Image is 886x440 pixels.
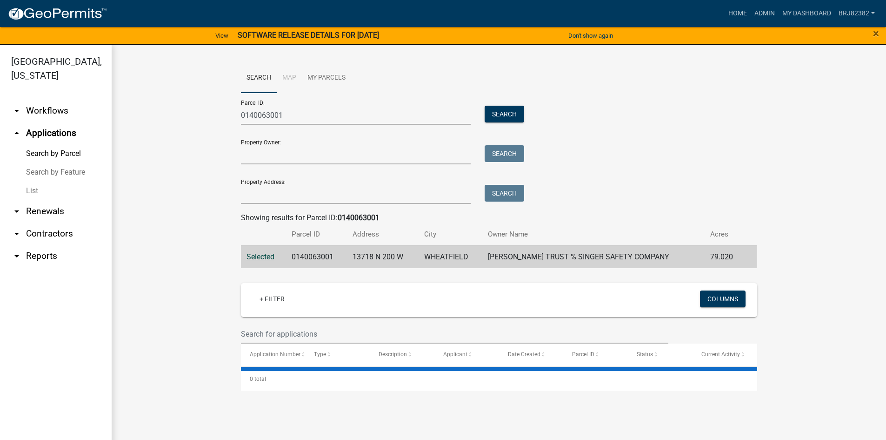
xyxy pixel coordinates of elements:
[482,223,705,245] th: Owner Name
[835,5,879,22] a: brj82382
[701,351,740,358] span: Current Activity
[485,106,524,122] button: Search
[286,223,347,245] th: Parcel ID
[508,351,540,358] span: Date Created
[241,212,757,223] div: Showing results for Parcel ID:
[873,28,879,39] button: Close
[637,351,653,358] span: Status
[241,344,306,366] datatable-header-cell: Application Number
[286,245,347,268] td: 0140063001
[241,367,757,391] div: 0 total
[238,31,379,40] strong: SOFTWARE RELEASE DETAILS FOR [DATE]
[212,28,232,43] a: View
[499,344,564,366] datatable-header-cell: Date Created
[572,351,594,358] span: Parcel ID
[443,351,467,358] span: Applicant
[305,344,370,366] datatable-header-cell: Type
[485,145,524,162] button: Search
[725,5,751,22] a: Home
[338,213,380,222] strong: 0140063001
[379,351,407,358] span: Description
[779,5,835,22] a: My Dashboard
[250,351,300,358] span: Application Number
[482,245,705,268] td: [PERSON_NAME] TRUST % SINGER SAFETY COMPANY
[11,105,22,116] i: arrow_drop_down
[252,291,292,307] a: + Filter
[370,344,434,366] datatable-header-cell: Description
[11,206,22,217] i: arrow_drop_down
[419,245,482,268] td: WHEATFIELD
[241,63,277,93] a: Search
[563,344,628,366] datatable-header-cell: Parcel ID
[751,5,779,22] a: Admin
[314,351,326,358] span: Type
[628,344,693,366] datatable-header-cell: Status
[419,223,482,245] th: City
[302,63,351,93] a: My Parcels
[11,228,22,239] i: arrow_drop_down
[246,252,274,261] a: Selected
[705,245,744,268] td: 79.020
[347,223,419,245] th: Address
[693,344,757,366] datatable-header-cell: Current Activity
[11,250,22,262] i: arrow_drop_down
[11,128,22,139] i: arrow_drop_up
[434,344,499,366] datatable-header-cell: Applicant
[347,245,419,268] td: 13718 N 200 W
[700,291,746,307] button: Columns
[873,27,879,40] span: ×
[565,28,617,43] button: Don't show again
[485,185,524,202] button: Search
[705,223,744,245] th: Acres
[241,325,669,344] input: Search for applications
